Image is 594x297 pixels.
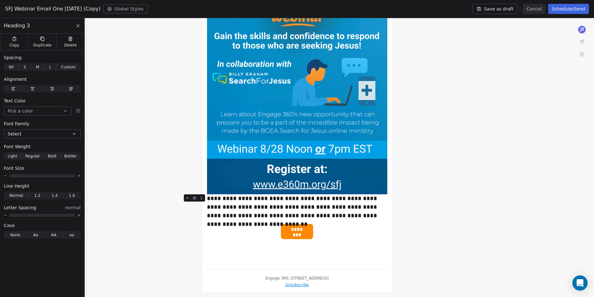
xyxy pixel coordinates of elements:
button: Global Styles [103,4,148,13]
span: Spacing [4,54,22,61]
span: Bolder [64,153,77,159]
span: Text Color [4,98,26,104]
span: Line Height [4,183,29,189]
span: S [24,64,26,70]
button: Schedule/Send [548,4,589,14]
div: Open Intercom Messenger [572,275,588,291]
span: Custom [61,64,76,70]
span: Font Family [4,121,29,127]
span: Select [8,131,21,137]
span: Nil [9,64,14,70]
span: L [49,64,51,70]
span: SFJ Webinar Email One [DATE] (Copy) [5,5,101,13]
button: Pick a color [4,107,72,115]
span: M [36,64,39,70]
span: Regular [25,153,40,159]
span: Aa [33,232,38,238]
button: Save as draft [473,4,518,14]
span: Light [8,153,17,159]
span: Case [4,222,15,229]
span: Font Size [4,165,24,171]
span: None [10,232,20,238]
span: normal [65,204,81,211]
span: Alignment [4,76,27,82]
span: aa [69,232,74,238]
span: Copy [9,43,19,48]
span: 1.2 [34,193,40,198]
span: AA [51,232,56,238]
span: Letter Spacing [4,204,36,211]
span: Normal [9,193,23,198]
span: Bold [48,153,56,159]
span: Duplicate [33,43,51,48]
button: Cancel [523,4,545,14]
span: Heading 3 [4,22,30,30]
span: 1.4 [52,193,58,198]
span: Delete [64,43,77,48]
span: 1.6 [69,193,75,198]
span: Font Weight [4,143,31,150]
